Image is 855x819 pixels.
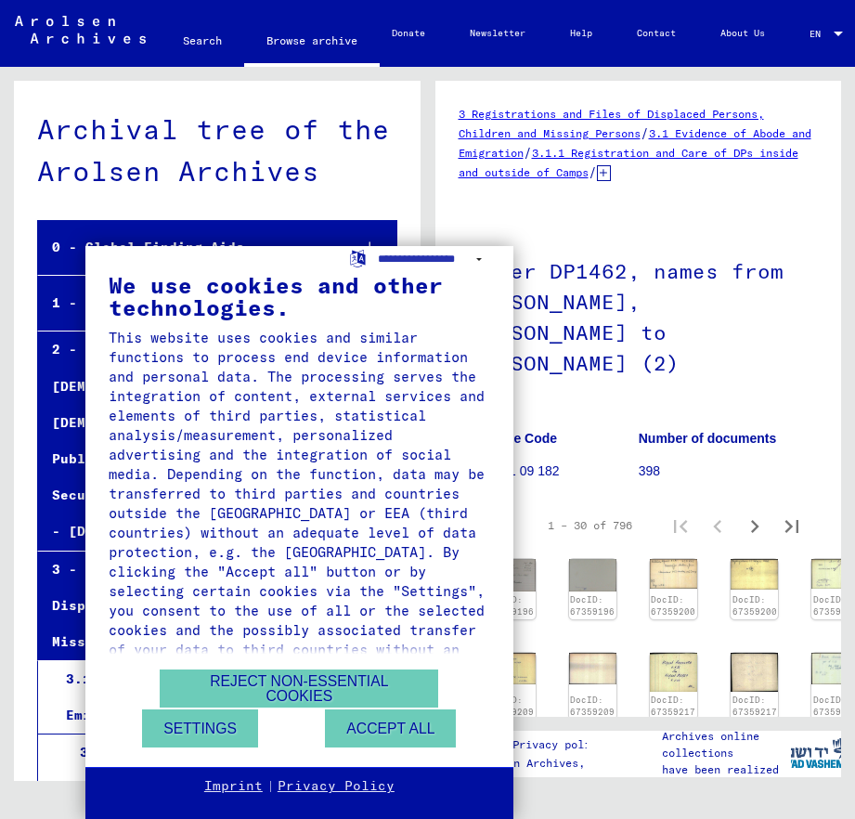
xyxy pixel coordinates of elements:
[142,709,258,747] button: Settings
[278,777,395,796] a: Privacy Policy
[160,669,438,708] button: Reject non-essential cookies
[204,777,263,796] a: Imprint
[109,274,490,318] div: We use cookies and other technologies.
[109,328,490,679] div: This website uses cookies and similar functions to process end device information and personal da...
[325,709,456,747] button: Accept all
